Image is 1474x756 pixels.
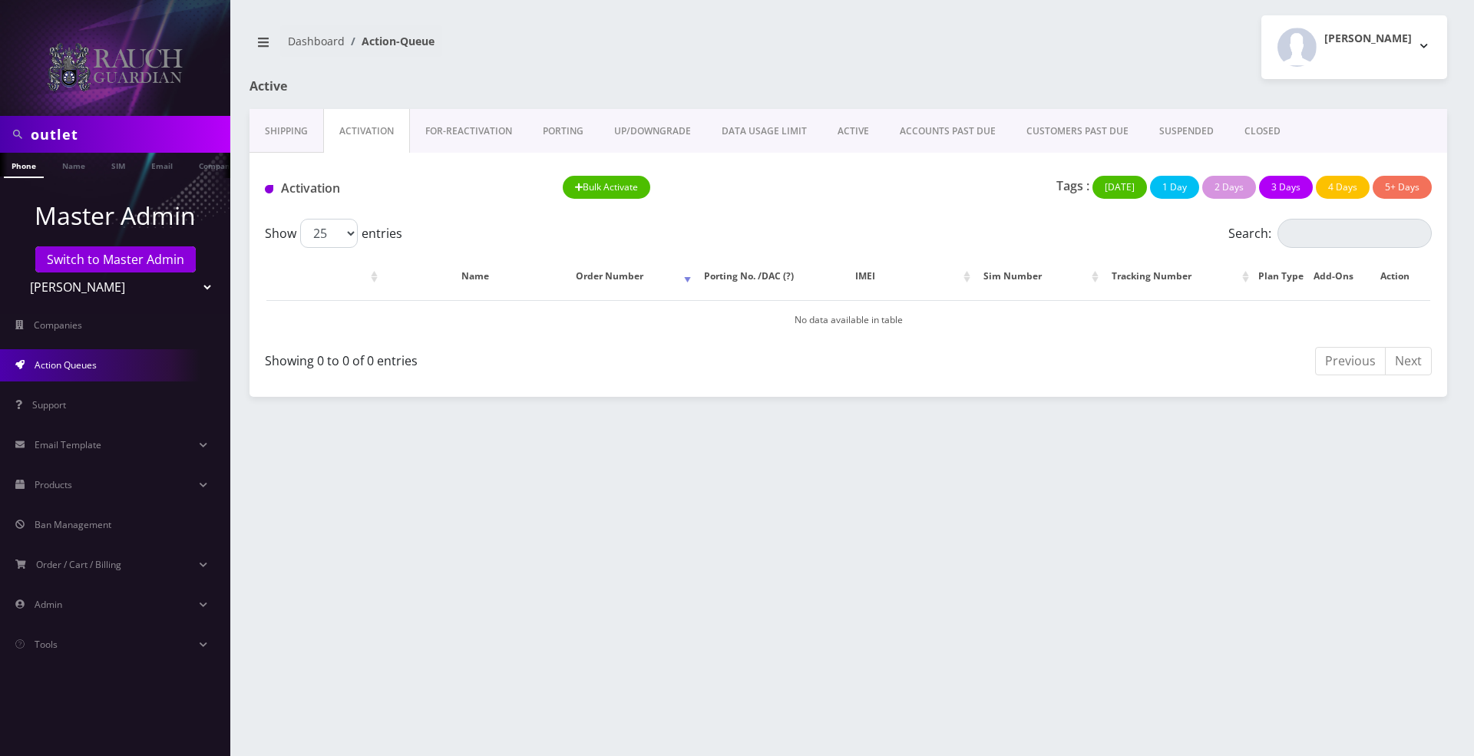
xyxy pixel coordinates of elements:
span: Tools [35,638,58,651]
li: Action-Queue [345,33,435,49]
a: DATA USAGE LIMIT [706,109,822,154]
div: Showing 0 to 0 of 0 entries [265,345,837,370]
th: Porting No. /DAC (?) [696,254,846,299]
a: Dashboard [288,34,345,48]
img: Rauch [46,41,184,93]
span: Action Queues [35,358,97,371]
a: SUSPENDED [1144,109,1229,154]
a: Name [55,153,93,177]
button: [DATE] [1092,176,1147,199]
a: Company [191,153,243,177]
a: SIM [104,153,133,177]
a: Email [144,153,180,177]
th: : activate to sort column ascending [266,254,382,299]
button: 5+ Days [1373,176,1432,199]
a: Phone [4,153,44,178]
th: Sim Number: activate to sort column ascending [976,254,1102,299]
span: Support [32,398,66,411]
span: Admin [35,598,62,611]
nav: breadcrumb [250,25,837,69]
a: ACCOUNTS PAST DUE [884,109,1011,154]
label: Show entries [265,219,402,248]
a: Switch to Master Admin [35,246,196,272]
input: Search: [1277,219,1432,248]
th: Action [1360,254,1430,299]
button: 3 Days [1259,176,1313,199]
th: Order Number: activate to sort column ascending [568,254,695,299]
h2: [PERSON_NAME] [1324,32,1412,45]
img: Activation [265,185,273,193]
input: Search in Company [31,120,226,149]
button: [PERSON_NAME] [1261,15,1447,79]
a: Next [1385,347,1432,375]
h1: Active [250,79,633,94]
th: Tracking Number: activate to sort column ascending [1104,254,1254,299]
th: Name [383,254,567,299]
a: Previous [1315,347,1386,375]
button: 2 Days [1202,176,1256,199]
a: ACTIVE [822,109,884,154]
a: UP/DOWNGRADE [599,109,706,154]
th: Add-Ons [1308,254,1359,299]
th: Plan Type [1254,254,1307,299]
span: Email Template [35,438,101,451]
select: Showentries [300,219,358,248]
label: Search: [1228,219,1432,248]
span: Companies [34,319,82,332]
span: Order / Cart / Billing [36,558,121,571]
th: IMEI: activate to sort column ascending [848,254,974,299]
a: CUSTOMERS PAST DUE [1011,109,1144,154]
a: FOR-REActivation [410,109,527,154]
span: Products [35,478,72,491]
a: Shipping [250,109,323,154]
span: Ban Management [35,518,111,531]
a: Activation [323,109,410,154]
button: 4 Days [1316,176,1370,199]
a: CLOSED [1229,109,1296,154]
p: Tags : [1056,177,1089,195]
button: 1 Day [1150,176,1199,199]
td: No data available in table [266,300,1430,339]
a: PORTING [527,109,599,154]
h1: Activation [265,181,540,196]
button: Bulk Activate [563,176,651,199]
